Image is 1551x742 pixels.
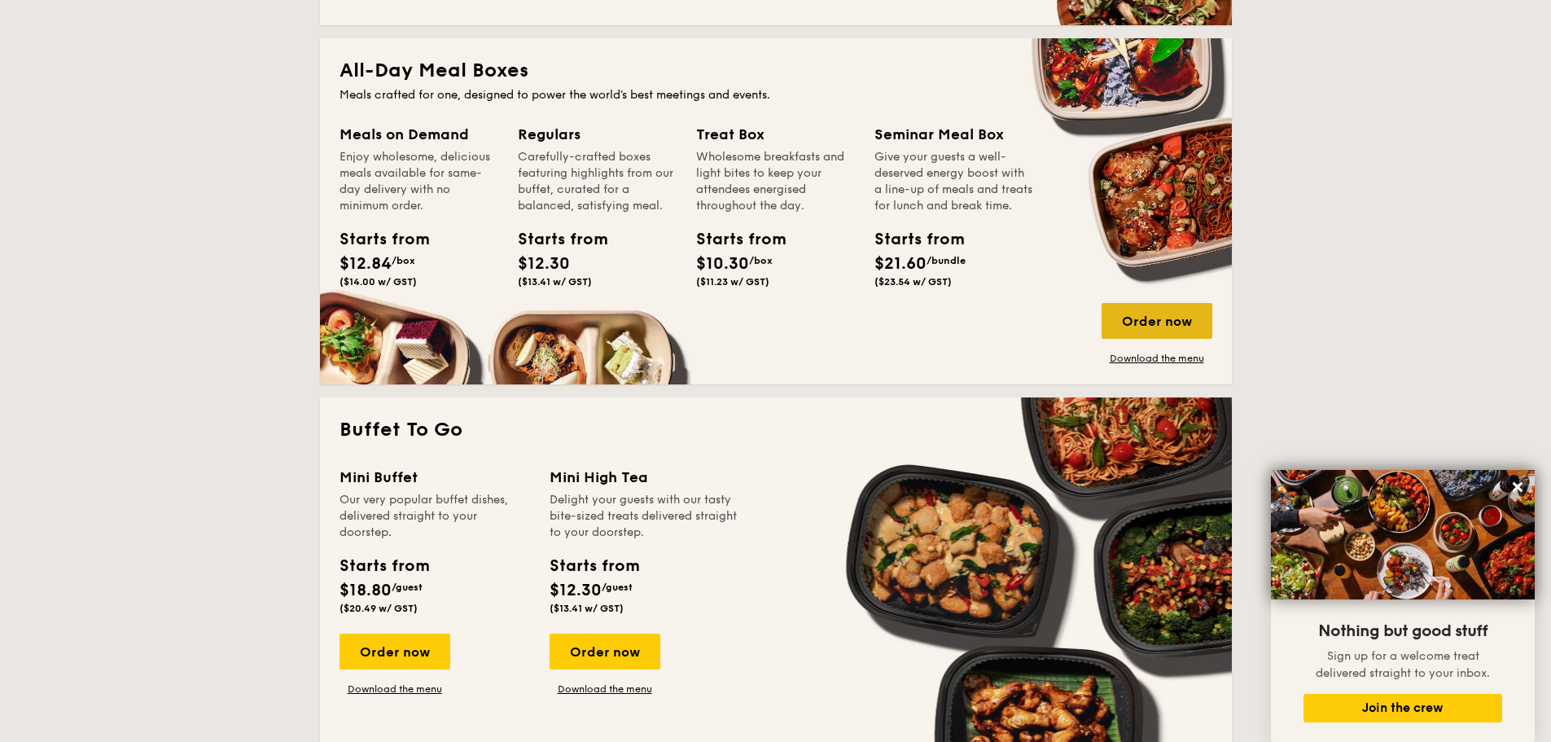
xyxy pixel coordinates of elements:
div: Enjoy wholesome, delicious meals available for same-day delivery with no minimum order. [340,149,498,214]
img: DSC07876-Edit02-Large.jpeg [1271,470,1535,599]
button: Close [1505,474,1531,500]
a: Download the menu [1102,352,1212,365]
div: Seminar Meal Box [874,123,1033,146]
a: Download the menu [340,683,450,696]
div: Starts from [340,554,428,578]
span: /box [392,255,415,266]
span: ($13.41 w/ GST) [550,603,624,614]
button: Join the crew [1303,694,1502,722]
span: Sign up for a welcome treat delivered straight to your inbox. [1316,649,1490,680]
span: /box [749,255,773,266]
span: ($20.49 w/ GST) [340,603,418,614]
div: Mini Buffet [340,466,530,489]
h2: Buffet To Go [340,417,1212,443]
div: Starts from [340,227,413,252]
span: $12.84 [340,254,392,274]
span: ($13.41 w/ GST) [518,276,592,288]
div: Treat Box [696,123,855,146]
div: Meals on Demand [340,123,498,146]
span: Nothing but good stuff [1318,621,1487,641]
div: Order now [550,634,660,670]
span: $18.80 [340,581,392,600]
span: $10.30 [696,254,749,274]
span: /guest [602,582,633,593]
span: /guest [392,582,423,593]
span: ($14.00 w/ GST) [340,276,417,288]
div: Starts from [874,227,948,252]
span: ($23.54 w/ GST) [874,276,952,288]
span: $21.60 [874,254,927,274]
div: Carefully-crafted boxes featuring highlights from our buffet, curated for a balanced, satisfying ... [518,149,677,214]
a: Download the menu [550,683,660,696]
div: Starts from [696,227,769,252]
span: /bundle [927,255,966,266]
span: $12.30 [518,254,570,274]
div: Wholesome breakfasts and light bites to keep your attendees energised throughout the day. [696,149,855,214]
div: Meals crafted for one, designed to power the world's best meetings and events. [340,87,1212,103]
span: $12.30 [550,581,602,600]
span: ($11.23 w/ GST) [696,276,769,288]
div: Starts from [550,554,638,578]
div: Order now [340,634,450,670]
div: Starts from [518,227,591,252]
div: Delight your guests with our tasty bite-sized treats delivered straight to your doorstep. [550,492,740,541]
div: Our very popular buffet dishes, delivered straight to your doorstep. [340,492,530,541]
div: Regulars [518,123,677,146]
div: Give your guests a well-deserved energy boost with a line-up of meals and treats for lunch and br... [874,149,1033,214]
div: Order now [1102,303,1212,339]
h2: All-Day Meal Boxes [340,58,1212,84]
div: Mini High Tea [550,466,740,489]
